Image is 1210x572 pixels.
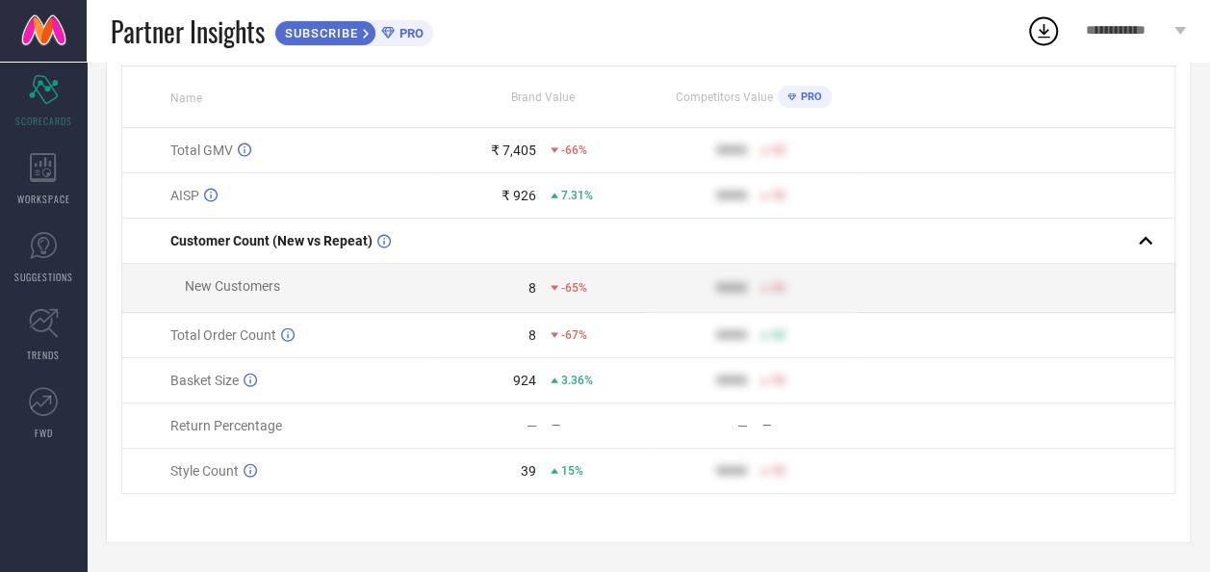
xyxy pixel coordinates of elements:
[170,418,282,433] span: Return Percentage
[185,278,280,294] span: New Customers
[274,15,433,46] a: SUBSCRIBEPRO
[170,327,276,343] span: Total Order Count
[561,143,587,157] span: -66%
[170,91,202,105] span: Name
[715,280,746,296] div: 9999
[528,327,536,343] div: 8
[561,328,587,342] span: -67%
[771,281,785,295] span: 50
[111,12,265,51] span: Partner Insights
[561,281,587,295] span: -65%
[561,189,593,202] span: 7.31%
[17,192,70,206] span: WORKSPACE
[528,280,536,296] div: 8
[736,418,747,433] div: —
[527,418,537,433] div: —
[491,143,536,158] div: ₹ 7,405
[771,374,785,387] span: 50
[771,464,785,478] span: 50
[170,373,239,388] span: Basket Size
[170,188,199,203] span: AISP
[771,189,785,202] span: 50
[796,91,822,103] span: PRO
[761,419,858,432] div: —
[1026,13,1061,48] div: Open download list
[715,327,746,343] div: 9999
[35,426,53,440] span: FWD
[27,348,60,362] span: TRENDS
[771,328,785,342] span: 50
[561,374,593,387] span: 3.36%
[521,463,536,479] div: 39
[715,188,746,203] div: 9999
[502,188,536,203] div: ₹ 926
[676,91,773,104] span: Competitors Value
[715,373,746,388] div: 9999
[513,373,536,388] div: 924
[14,270,73,284] span: SUGGESTIONS
[771,143,785,157] span: 50
[511,91,575,104] span: Brand Value
[170,233,373,248] span: Customer Count (New vs Repeat)
[275,26,363,40] span: SUBSCRIBE
[715,143,746,158] div: 9999
[170,463,239,479] span: Style Count
[552,419,648,432] div: —
[561,464,583,478] span: 15%
[15,114,72,128] span: SCORECARDS
[715,463,746,479] div: 9999
[395,26,424,40] span: PRO
[170,143,233,158] span: Total GMV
